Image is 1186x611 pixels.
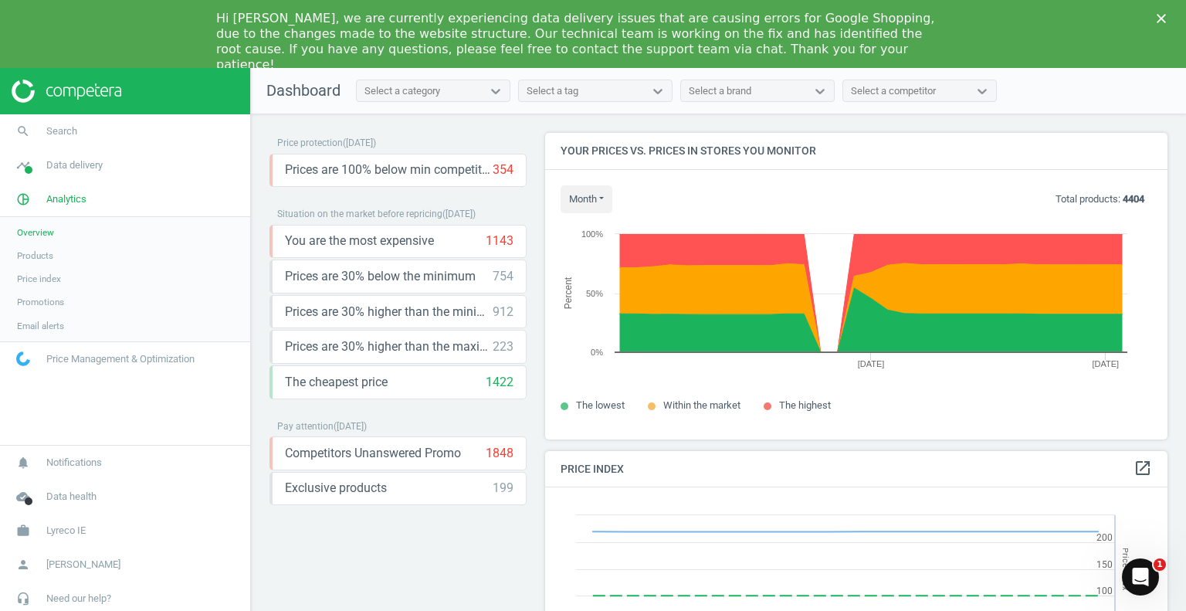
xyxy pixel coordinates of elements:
[563,277,574,309] tspan: Percent
[8,185,38,214] i: pie_chart_outlined
[46,558,120,572] span: [PERSON_NAME]
[46,456,102,470] span: Notifications
[277,421,334,432] span: Pay attention
[12,80,121,103] img: ajHJNr6hYgQAAAAASUVORK5CYII=
[46,524,86,538] span: Lyreco IE
[486,374,513,391] div: 1422
[586,289,603,298] text: 50%
[8,117,38,146] i: search
[493,268,513,285] div: 754
[16,351,30,366] img: wGWNvw8QSZomAAAAABJRU5ErkJggg==
[17,296,64,308] span: Promotions
[17,249,53,262] span: Products
[266,81,341,100] span: Dashboard
[216,11,945,73] div: Hi [PERSON_NAME], we are currently experiencing data delivery issues that are causing errors for ...
[1096,586,1113,596] text: 100
[1133,459,1152,477] i: open_in_new
[493,304,513,321] div: 912
[493,161,513,178] div: 354
[1096,532,1113,543] text: 200
[591,348,603,357] text: 0%
[8,516,38,545] i: work
[1154,558,1166,571] span: 1
[486,233,513,249] div: 1143
[334,421,367,432] span: ( [DATE] )
[364,84,440,98] div: Select a category
[277,209,442,219] span: Situation on the market before repricing
[285,480,387,497] span: Exclusive products
[689,84,751,98] div: Select a brand
[285,338,493,355] span: Prices are 30% higher than the maximal
[46,490,97,504] span: Data health
[493,480,513,497] div: 199
[285,374,388,391] span: The cheapest price
[1056,192,1144,206] p: Total products:
[576,399,625,411] span: The lowest
[663,399,740,411] span: Within the market
[779,399,831,411] span: The highest
[545,133,1167,169] h4: Your prices vs. prices in stores you monitor
[17,320,64,332] span: Email alerts
[285,445,461,462] span: Competitors Unanswered Promo
[581,229,603,239] text: 100%
[46,592,111,606] span: Need our help?
[8,151,38,180] i: timeline
[493,338,513,355] div: 223
[1122,558,1159,596] iframe: Intercom live chat
[285,233,434,249] span: You are the most expensive
[1092,359,1119,368] tspan: [DATE]
[8,448,38,477] i: notifications
[17,273,61,285] span: Price index
[8,550,38,579] i: person
[46,352,195,366] span: Price Management & Optimization
[851,84,936,98] div: Select a competitor
[1133,459,1152,479] a: open_in_new
[285,161,493,178] span: Prices are 100% below min competitor
[1123,193,1144,205] b: 4404
[486,445,513,462] div: 1848
[285,268,476,285] span: Prices are 30% below the minimum
[8,482,38,511] i: cloud_done
[46,124,77,138] span: Search
[442,209,476,219] span: ( [DATE] )
[545,451,1167,487] h4: Price Index
[1120,548,1130,590] tspan: Price Index
[285,304,493,321] span: Prices are 30% higher than the minimum
[858,359,885,368] tspan: [DATE]
[561,185,612,213] button: month
[46,192,86,206] span: Analytics
[527,84,578,98] div: Select a tag
[277,137,343,148] span: Price protection
[1096,559,1113,570] text: 150
[17,226,54,239] span: Overview
[343,137,376,148] span: ( [DATE] )
[1157,14,1172,23] div: Close
[46,158,103,172] span: Data delivery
